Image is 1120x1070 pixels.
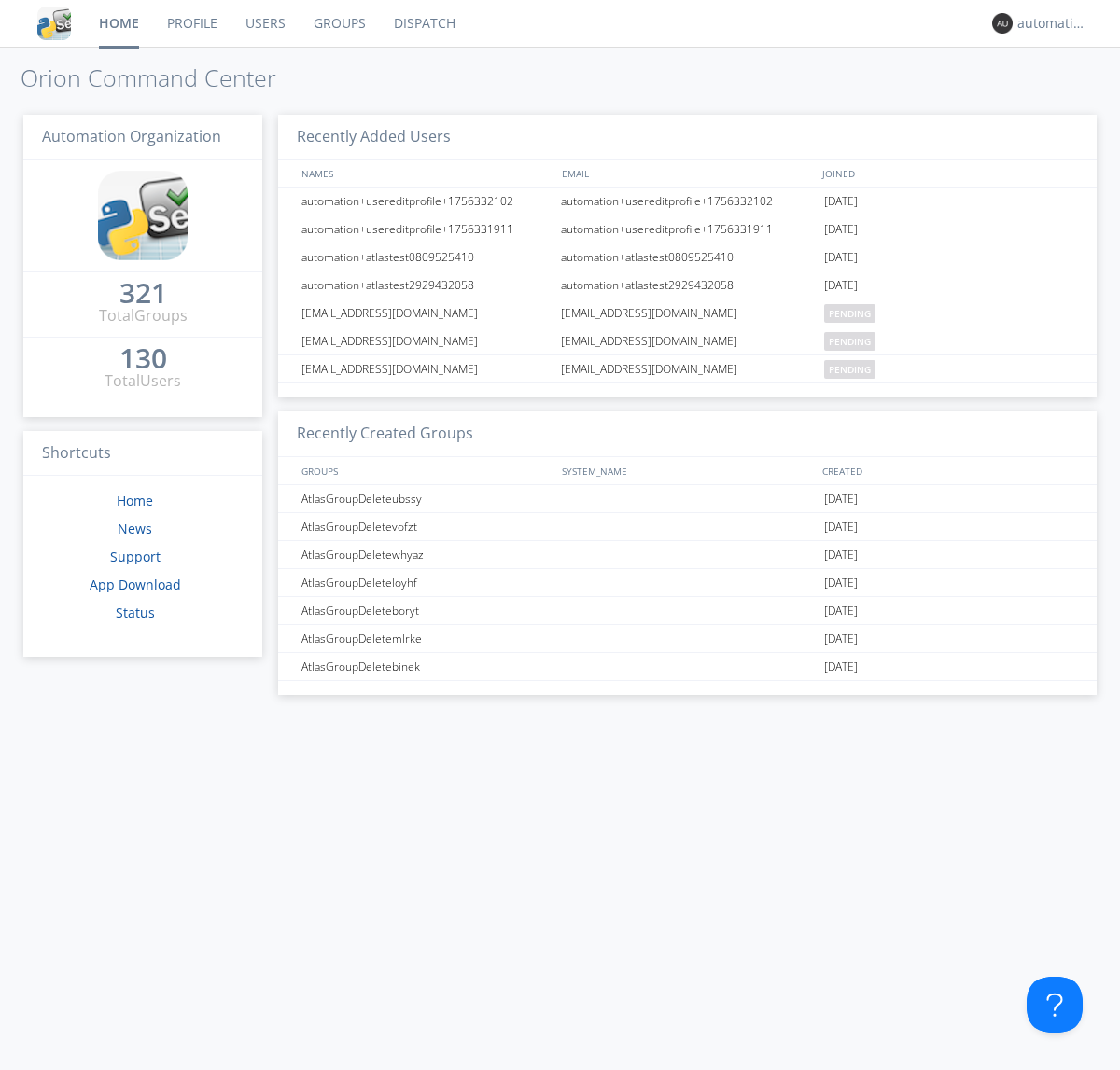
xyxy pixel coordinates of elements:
[278,653,1097,681] a: AtlasGroupDeletebinek[DATE]
[278,299,1097,327] a: [EMAIL_ADDRESS][DOMAIN_NAME][EMAIL_ADDRESS][DOMAIN_NAME]pending
[119,284,167,302] div: 321
[110,548,161,565] a: Support
[824,304,875,323] span: pending
[818,160,1079,187] div: JOINED
[119,349,167,368] div: 130
[556,355,819,382] div: [EMAIL_ADDRESS][DOMAIN_NAME]
[118,520,152,537] a: News
[278,541,1097,569] a: AtlasGroupDeletewhyaz[DATE]
[297,485,555,512] div: AtlasGroupDeleteubssy
[297,215,555,243] div: automation+usereditprofile+1756331911
[1017,14,1087,33] div: automation+atlas0017
[824,360,875,379] span: pending
[105,370,181,392] div: Total Users
[824,332,875,351] span: pending
[297,160,553,187] div: NAMES
[278,271,1097,299] a: automation+atlastest2929432058automation+atlastest2929432058[DATE]
[278,625,1097,653] a: AtlasGroupDeletemlrke[DATE]
[278,513,1097,541] a: AtlasGroupDeletevofzt[DATE]
[556,188,819,215] div: automation+usereditprofile+1756332102
[23,431,262,477] h3: Shortcuts
[992,13,1013,34] img: 373638.png
[556,327,819,354] div: [EMAIL_ADDRESS][DOMAIN_NAME]
[278,597,1097,625] a: AtlasGroupDeleteboryt[DATE]
[297,299,555,327] div: [EMAIL_ADDRESS][DOMAIN_NAME]
[824,541,858,569] span: [DATE]
[297,597,555,624] div: AtlasGroupDeleteboryt
[116,604,155,621] a: Status
[557,457,818,484] div: SYSTEM_NAME
[824,215,858,243] span: [DATE]
[824,625,858,653] span: [DATE]
[98,171,188,260] img: cddb5a64eb264b2086981ab96f4c1ba7
[824,569,858,597] span: [DATE]
[824,513,858,541] span: [DATE]
[278,188,1097,215] a: automation+usereditprofile+1756332102automation+usereditprofile+1756332102[DATE]
[278,355,1097,383] a: [EMAIL_ADDRESS][DOMAIN_NAME][EMAIL_ADDRESS][DOMAIN_NAME]pending
[278,115,1097,160] h3: Recently Added Users
[278,215,1097,243] a: automation+usereditprofile+1756331911automation+usereditprofile+1756331911[DATE]
[297,271,555,299] div: automation+atlastest2929432058
[1027,977,1083,1033] iframe: Toggle Customer Support
[556,271,819,299] div: automation+atlastest2929432058
[42,126,221,146] span: Automation Organization
[556,243,819,271] div: automation+atlastest0809525410
[37,7,71,40] img: cddb5a64eb264b2086981ab96f4c1ba7
[297,513,555,540] div: AtlasGroupDeletevofzt
[297,457,553,484] div: GROUPS
[818,457,1079,484] div: CREATED
[297,653,555,680] div: AtlasGroupDeletebinek
[278,485,1097,513] a: AtlasGroupDeleteubssy[DATE]
[90,576,181,593] a: App Download
[99,305,188,327] div: Total Groups
[824,271,858,299] span: [DATE]
[278,327,1097,355] a: [EMAIL_ADDRESS][DOMAIN_NAME][EMAIL_ADDRESS][DOMAIN_NAME]pending
[278,243,1097,271] a: automation+atlastest0809525410automation+atlastest0809525410[DATE]
[824,243,858,271] span: [DATE]
[556,299,819,327] div: [EMAIL_ADDRESS][DOMAIN_NAME]
[556,215,819,243] div: automation+usereditprofile+1756331911
[824,485,858,513] span: [DATE]
[824,597,858,625] span: [DATE]
[278,569,1097,597] a: AtlasGroupDeleteloyhf[DATE]
[119,284,167,305] a: 321
[297,327,555,354] div: [EMAIL_ADDRESS][DOMAIN_NAME]
[117,492,153,509] a: Home
[824,653,858,681] span: [DATE]
[824,188,858,215] span: [DATE]
[297,355,555,382] div: [EMAIL_ADDRESS][DOMAIN_NAME]
[119,349,167,370] a: 130
[278,411,1097,457] h3: Recently Created Groups
[297,541,555,568] div: AtlasGroupDeletewhyaz
[557,160,818,187] div: EMAIL
[297,569,555,596] div: AtlasGroupDeleteloyhf
[297,188,555,215] div: automation+usereditprofile+1756332102
[297,625,555,652] div: AtlasGroupDeletemlrke
[297,243,555,271] div: automation+atlastest0809525410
